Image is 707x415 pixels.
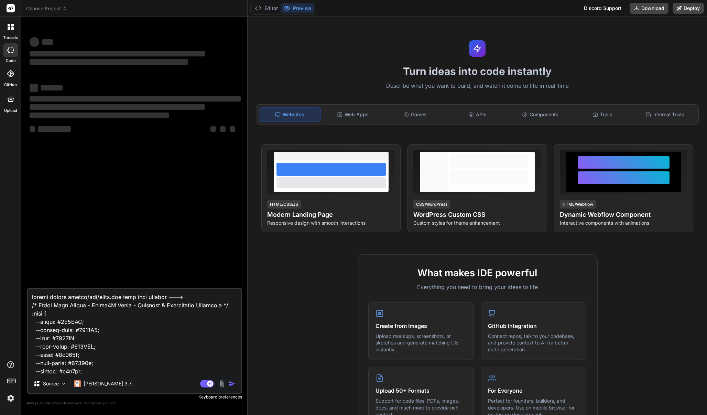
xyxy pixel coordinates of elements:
p: Source [43,380,59,387]
h4: Modern Landing Page [267,210,395,220]
img: settings [5,392,17,404]
h4: WordPress Custom CSS [413,210,541,220]
button: Deploy [673,3,704,14]
p: Upload mockups, screenshots, or sketches and generate matching UIs instantly [376,333,467,353]
span: ‌ [38,126,71,132]
h1: Turn ideas into code instantly [252,65,703,77]
div: APIs [447,107,508,122]
button: Preview [281,3,314,13]
span: ‌ [30,126,35,132]
div: CSS/WordPress [413,200,450,209]
span: ‌ [42,39,53,45]
img: attachment [218,380,226,388]
span: ‌ [30,59,188,65]
div: Discord Support [580,3,626,14]
h4: GitHub Integration [488,322,579,330]
h4: Upload 50+ Formats [376,386,467,395]
label: Upload [4,108,17,114]
span: ‌ [41,85,63,91]
p: Always double-check its answers. Your in Bind [27,400,242,406]
div: Games [384,107,446,122]
span: ‌ [230,126,235,132]
p: [PERSON_NAME] 3.7.. [84,380,134,387]
label: GitHub [4,82,17,88]
h4: Dynamic Webflow Component [560,210,687,220]
div: Web Apps [322,107,383,122]
label: threads [3,35,18,41]
span: privacy [92,401,105,405]
p: Connect repos, talk to your codebase, and provide context to AI for better code generation [488,333,579,353]
h4: For Everyone [488,386,579,395]
img: icon [229,380,236,387]
p: Everything you need to bring your ideas to life [368,283,586,291]
p: Keyboard preferences [27,394,242,400]
button: Editor [252,3,281,13]
img: Pick Models [61,381,67,387]
h4: Create from Images [376,322,467,330]
label: code [6,58,15,64]
div: Websites [259,107,321,122]
span: ‌ [210,126,216,132]
h2: What makes IDE powerful [368,266,586,280]
textarea: loremi dolors ametco/adi/elits.doe temp inci utlabor ---> /* Etdol Magn Aliqua - Enima4M Venia - ... [28,289,241,374]
div: Tools [572,107,633,122]
span: ‌ [30,37,39,47]
p: Custom styles for theme enhancement [413,220,541,226]
div: HTML/CSS/JS [267,200,301,209]
div: Components [510,107,571,122]
span: ‌ [30,51,205,56]
span: ‌ [30,96,241,102]
img: Claude 3.7 Sonnet (Anthropic) [74,380,81,387]
span: ‌ [30,84,38,92]
p: Describe what you want to build, and watch it come to life in real-time [252,82,703,91]
span: ‌ [30,104,205,110]
span: Choose Project [26,5,67,12]
p: Responsive design with smooth interactions [267,220,395,226]
button: Download [630,3,668,14]
div: HTML/Webflow [560,200,596,209]
p: Interactive components with animations [560,220,687,226]
div: Internal Tools [634,107,696,122]
span: ‌ [220,126,226,132]
span: ‌ [30,113,169,118]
